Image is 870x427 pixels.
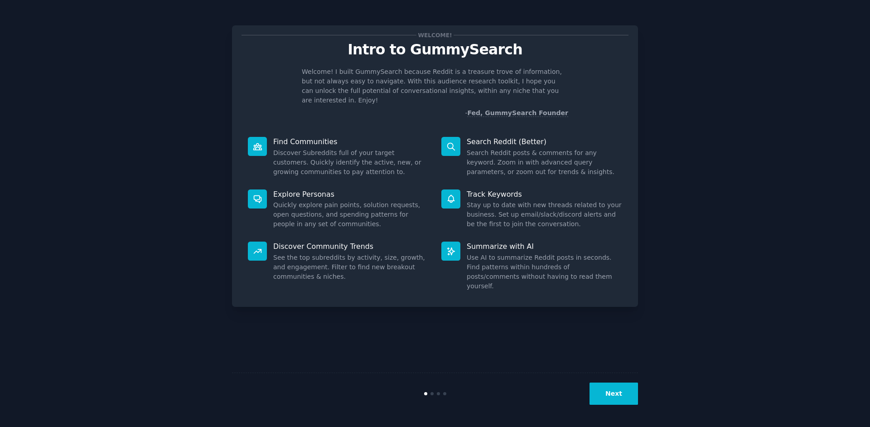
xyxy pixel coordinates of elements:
button: Next [590,383,638,405]
p: Discover Community Trends [273,242,429,251]
span: Welcome! [416,30,454,40]
dd: See the top subreddits by activity, size, growth, and engagement. Filter to find new breakout com... [273,253,429,281]
p: Summarize with AI [467,242,622,251]
dd: Stay up to date with new threads related to your business. Set up email/slack/discord alerts and ... [467,200,622,229]
p: Welcome! I built GummySearch because Reddit is a treasure trove of information, but not always ea... [302,67,568,105]
dd: Search Reddit posts & comments for any keyword. Zoom in with advanced query parameters, or zoom o... [467,148,622,177]
dd: Use AI to summarize Reddit posts in seconds. Find patterns within hundreds of posts/comments with... [467,253,622,291]
p: Search Reddit (Better) [467,137,622,146]
p: Find Communities [273,137,429,146]
a: Fed, GummySearch Founder [467,109,568,117]
p: Explore Personas [273,189,429,199]
p: Intro to GummySearch [242,42,628,58]
p: Track Keywords [467,189,622,199]
dd: Discover Subreddits full of your target customers. Quickly identify the active, new, or growing c... [273,148,429,177]
dd: Quickly explore pain points, solution requests, open questions, and spending patterns for people ... [273,200,429,229]
div: - [465,108,568,118]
